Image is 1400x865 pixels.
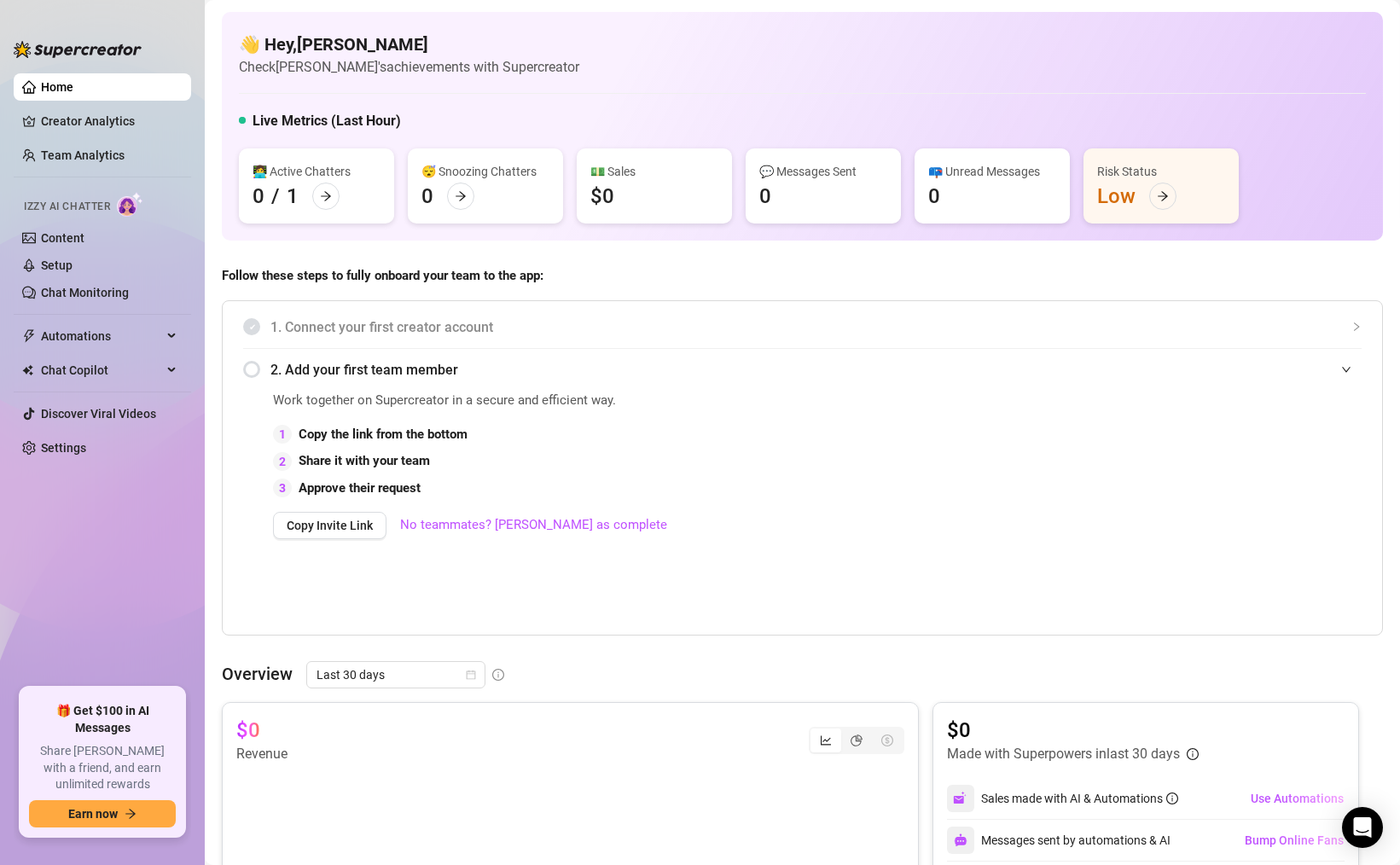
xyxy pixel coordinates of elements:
[851,734,863,746] span: pie-chart
[125,808,137,820] span: arrow-right
[1166,792,1178,804] span: info-circle
[947,744,1180,764] article: Made with Superpowers in last 30 days
[947,827,1171,854] div: Messages sent by automations & AI
[243,306,1362,348] div: 1. Connect your first creator account
[41,80,73,94] a: Home
[22,329,36,343] span: thunderbolt
[466,670,476,680] span: calendar
[590,183,614,210] div: $0
[1351,322,1362,332] span: collapsed
[273,391,978,411] span: Work together on Supercreator in a secure and efficient way.
[41,258,73,272] a: Setup
[41,231,84,245] a: Content
[287,183,299,210] div: 1
[1244,827,1345,854] button: Bump Online Fans
[299,480,421,496] strong: Approve their request
[68,807,118,821] span: Earn now
[299,427,468,442] strong: Copy the link from the bottom
[1245,833,1344,847] span: Bump Online Fans
[29,743,176,793] span: Share [PERSON_NAME] with a friend, and earn unlimited rewards
[41,357,162,384] span: Chat Copilot
[1020,391,1362,609] iframe: Adding Team Members
[881,734,893,746] span: dollar-circle
[928,162,1056,181] div: 📪 Unread Messages
[287,519,373,532] span: Copy Invite Link
[236,744,288,764] article: Revenue
[1341,364,1351,374] span: expanded
[320,190,332,202] span: arrow-right
[41,322,162,350] span: Automations
[492,669,504,681] span: info-circle
[41,148,125,162] a: Team Analytics
[1250,785,1345,812] button: Use Automations
[455,190,467,202] span: arrow-right
[117,192,143,217] img: AI Chatter
[1157,190,1169,202] span: arrow-right
[759,162,887,181] div: 💬 Messages Sent
[421,183,433,210] div: 0
[273,479,292,497] div: 3
[273,425,292,444] div: 1
[41,286,129,299] a: Chat Monitoring
[253,162,380,181] div: 👩‍💻 Active Chatters
[1342,807,1383,848] div: Open Intercom Messenger
[590,162,718,181] div: 💵 Sales
[253,183,264,210] div: 0
[243,349,1362,391] div: 2. Add your first team member
[41,407,156,421] a: Discover Viral Videos
[270,359,1362,380] span: 2. Add your first team member
[1187,748,1199,760] span: info-circle
[29,800,176,827] button: Earn nowarrow-right
[1097,162,1225,181] div: Risk Status
[1251,792,1344,805] span: Use Automations
[41,107,177,135] a: Creator Analytics
[299,453,430,468] strong: Share it with your team
[947,717,1199,744] article: $0
[759,183,771,210] div: 0
[809,727,904,754] div: segmented control
[239,32,579,56] h4: 👋 Hey, [PERSON_NAME]
[222,661,293,687] article: Overview
[317,662,475,688] span: Last 30 days
[24,199,110,215] span: Izzy AI Chatter
[22,364,33,376] img: Chat Copilot
[29,703,176,736] span: 🎁 Get $100 in AI Messages
[820,734,832,746] span: line-chart
[41,441,86,455] a: Settings
[954,833,967,847] img: svg%3e
[953,791,968,806] img: svg%3e
[273,452,292,471] div: 2
[273,512,386,539] button: Copy Invite Link
[928,183,940,210] div: 0
[222,268,543,283] strong: Follow these steps to fully onboard your team to the app:
[14,41,142,58] img: logo-BBDzfeDw.svg
[253,111,401,131] h5: Live Metrics (Last Hour)
[270,316,1362,338] span: 1. Connect your first creator account
[421,162,549,181] div: 😴 Snoozing Chatters
[400,515,667,536] a: No teammates? [PERSON_NAME] as complete
[239,56,579,78] article: Check [PERSON_NAME]'s achievements with Supercreator
[236,717,260,744] article: $0
[981,789,1178,808] div: Sales made with AI & Automations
